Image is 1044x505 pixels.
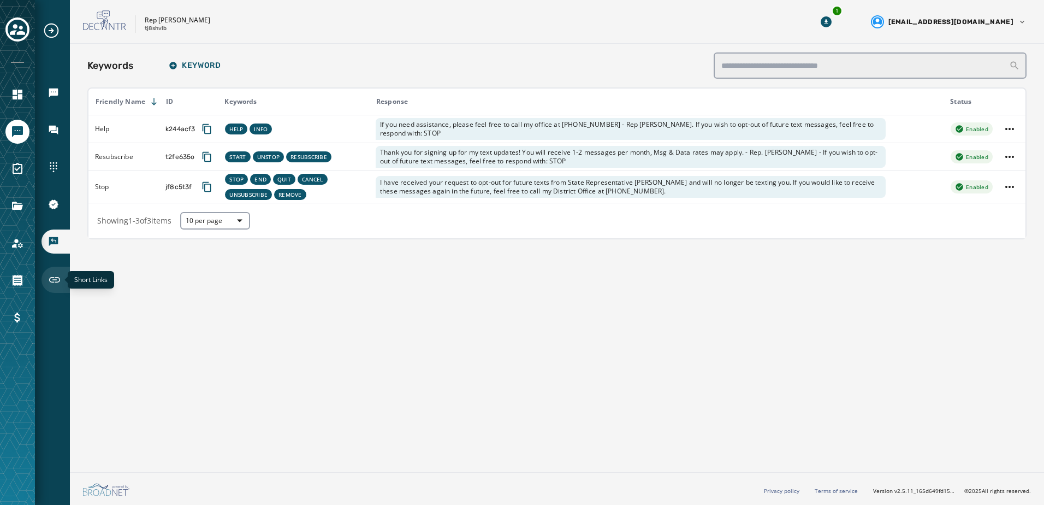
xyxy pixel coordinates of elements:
div: UNSTOP [253,151,284,162]
button: Copy text to clipboard [197,147,217,167]
span: 10 per page [186,216,245,225]
span: © 2025 All rights reserved. [964,487,1031,495]
a: Navigate to Sending Numbers [41,155,70,179]
span: [EMAIL_ADDRESS][DOMAIN_NAME] [888,17,1013,26]
div: UNSUBSCRIBE [225,189,272,200]
div: END [250,174,271,185]
div: Status [944,97,994,106]
div: HELP [225,124,247,134]
button: 10 per page [180,212,250,230]
a: Navigate to Billing [5,306,29,330]
div: RESUBSCRIBE [286,151,331,162]
span: t2fe635o [165,152,194,161]
div: INFO [250,124,272,134]
button: Keyword [160,55,230,77]
button: Download Menu [816,12,836,32]
div: STOP [225,174,248,185]
button: Copy text to clipboard [197,177,217,197]
a: Navigate to Surveys [5,157,29,181]
button: Copy text to clipboard [197,119,217,139]
a: Privacy policy [764,487,799,495]
div: Response [370,97,942,106]
a: Navigate to Inbox [41,118,70,142]
div: QUIT [273,174,295,185]
span: Version [873,487,956,495]
span: jf8c5t3f [165,183,192,191]
div: Keywords [218,97,369,106]
a: Navigate to Orders [5,268,29,292]
a: Navigate to Files [5,194,29,218]
a: Terms of service [815,487,858,495]
a: Navigate to Account [5,231,29,255]
a: Navigate to Short Links [41,267,70,293]
div: START [225,151,250,162]
div: CANCEL [298,174,328,185]
td: Help [88,115,159,143]
a: Navigate to Home [5,83,29,107]
td: Resubscribe [88,143,159,171]
h2: Keywords [87,58,134,73]
div: Short Links [68,271,114,289]
span: Showing 1 - 3 of 3 items [97,215,171,226]
div: Enabled [951,150,993,163]
span: k244acf3 [165,125,195,133]
a: Navigate to Messaging [5,120,29,144]
span: Keyword [169,61,221,70]
td: Stop [88,171,159,203]
a: Navigate to 10DLC Registration [41,192,70,216]
button: Toggle account select drawer [5,17,29,42]
div: 1 [832,5,843,16]
div: Enabled [951,122,993,136]
div: If you need assistance, please feel free to call my office at [PHONE_NUMBER] - Rep [PERSON_NAME].... [376,118,886,140]
button: Expand sub nav menu [43,22,69,39]
a: Navigate to Broadcasts [41,81,70,105]
span: v2.5.11_165d649fd1592c218755210ebffa1e5a55c3084e [894,487,956,495]
div: ID [159,97,217,106]
div: REMOVE [274,189,306,200]
button: User settings [867,11,1031,33]
p: Rep [PERSON_NAME] [145,16,210,25]
div: Thank you for signing up for my text updates! You will receive 1-2 messages per month, Msg & Data... [376,146,886,168]
span: Friendly Name [96,97,145,106]
a: Navigate to Keywords & Responders [41,230,70,254]
div: I have received your request to opt-out for future texts from State Representative [PERSON_NAME] ... [376,176,886,198]
p: tj8shvlb [145,25,167,33]
div: Enabled [951,180,993,193]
